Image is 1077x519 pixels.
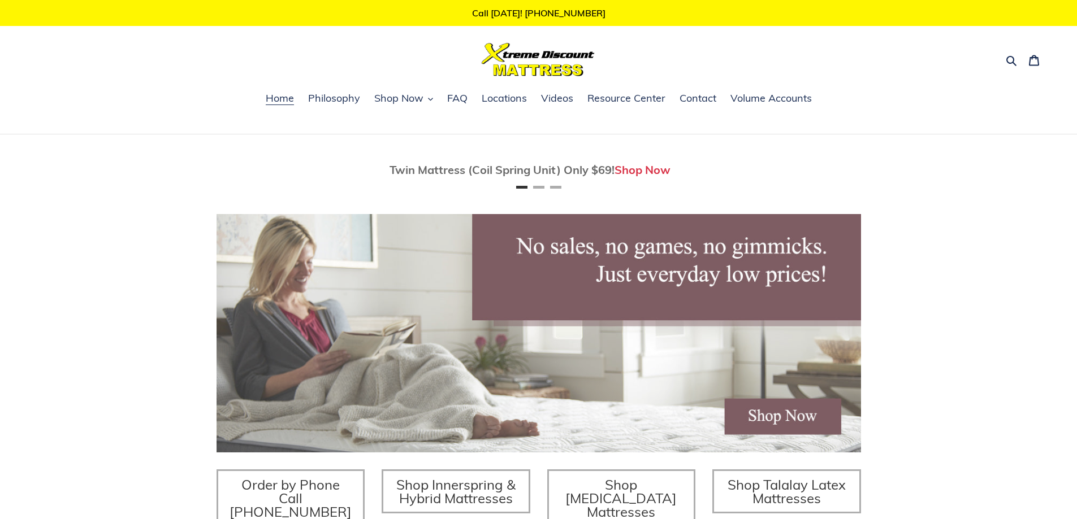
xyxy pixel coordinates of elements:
a: Shop Talalay Latex Mattresses [712,469,861,513]
a: FAQ [442,90,473,107]
a: Locations [476,90,533,107]
button: Page 2 [533,186,544,189]
span: Shop Now [374,91,423,105]
span: Home [266,91,294,105]
a: Philosophy [302,90,366,107]
span: Videos [541,91,573,105]
span: Shop Innerspring & Hybrid Mattresses [396,476,516,507]
a: Contact [674,90,722,107]
span: Resource Center [587,91,665,105]
img: herobannermay2022-1652879215306_1200x.jpg [217,214,861,452]
span: Locations [482,91,527,105]
a: Volume Accounts [725,90,818,107]
button: Shop Now [369,90,439,107]
span: FAQ [447,91,468,105]
span: Shop Talalay Latex Mattresses [728,476,846,507]
a: Shop Now [615,163,671,177]
a: Videos [535,90,579,107]
span: Volume Accounts [730,91,812,105]
a: Home [260,90,300,107]
span: Twin Mattress (Coil Spring Unit) Only $69! [390,163,615,177]
button: Page 1 [516,186,527,189]
span: Philosophy [308,91,360,105]
button: Page 3 [550,186,561,189]
a: Shop Innerspring & Hybrid Mattresses [382,469,530,513]
a: Resource Center [582,90,671,107]
img: Xtreme Discount Mattress [482,43,595,76]
span: Contact [680,91,716,105]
